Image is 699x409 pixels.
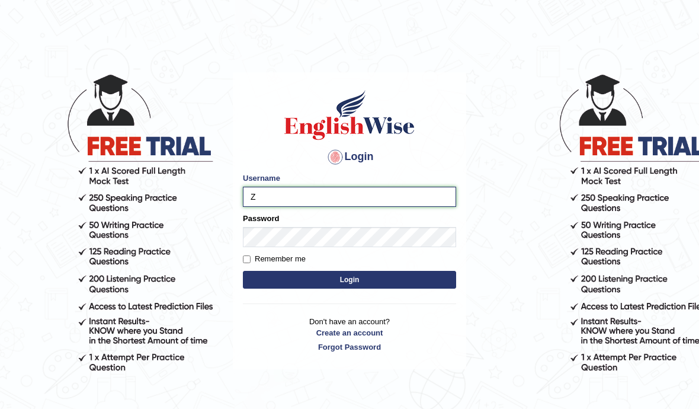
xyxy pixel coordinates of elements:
[243,255,251,263] input: Remember me
[243,172,280,184] label: Username
[243,271,456,289] button: Login
[282,88,417,142] img: Logo of English Wise sign in for intelligent practice with AI
[243,316,456,353] p: Don't have an account?
[243,148,456,167] h4: Login
[243,327,456,338] a: Create an account
[243,253,306,265] label: Remember me
[243,213,279,224] label: Password
[243,341,456,353] a: Forgot Password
